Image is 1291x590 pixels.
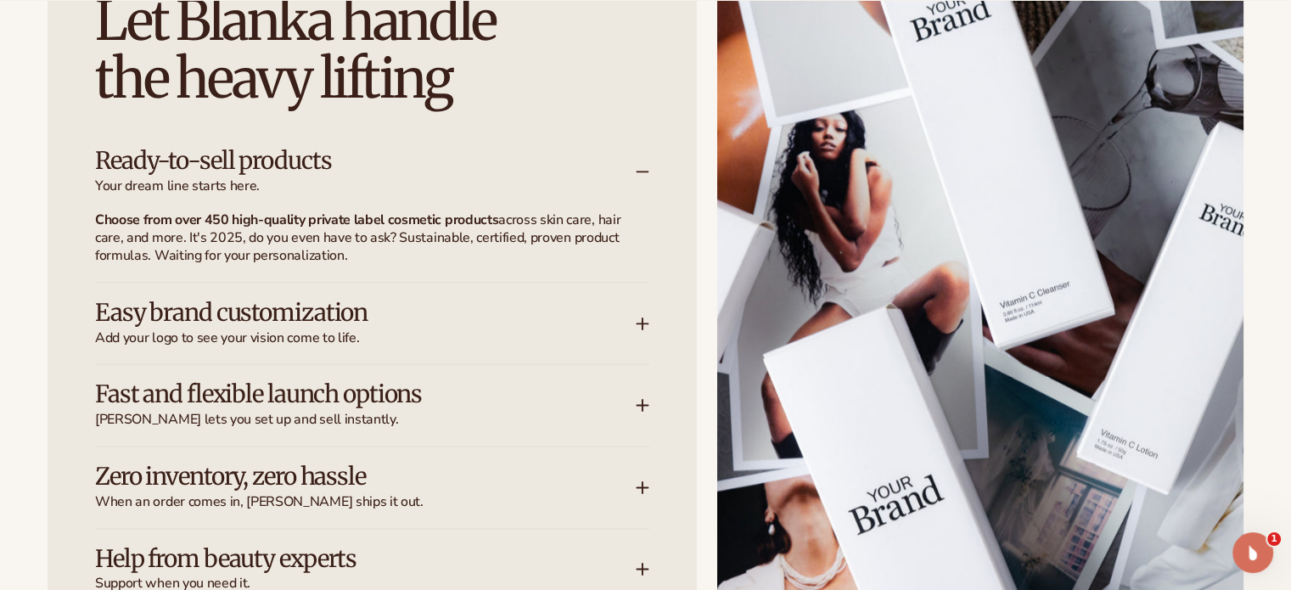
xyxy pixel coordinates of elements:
h3: Zero inventory, zero hassle [95,464,585,490]
span: 1 [1267,532,1281,546]
span: Add your logo to see your vision come to life. [95,329,636,347]
span: [PERSON_NAME] lets you set up and sell instantly. [95,411,636,429]
span: Your dream line starts here. [95,177,636,195]
iframe: Intercom live chat [1232,532,1273,573]
h3: Ready-to-sell products [95,148,585,174]
h3: Easy brand customization [95,300,585,326]
span: When an order comes in, [PERSON_NAME] ships it out. [95,493,636,511]
p: across skin care, hair care, and more. It's 2025, do you even have to ask? Sustainable, certified... [95,211,629,264]
h3: Help from beauty experts [95,546,585,572]
h3: Fast and flexible launch options [95,381,585,407]
strong: Choose from over 450 high-quality private label cosmetic products [95,211,498,229]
